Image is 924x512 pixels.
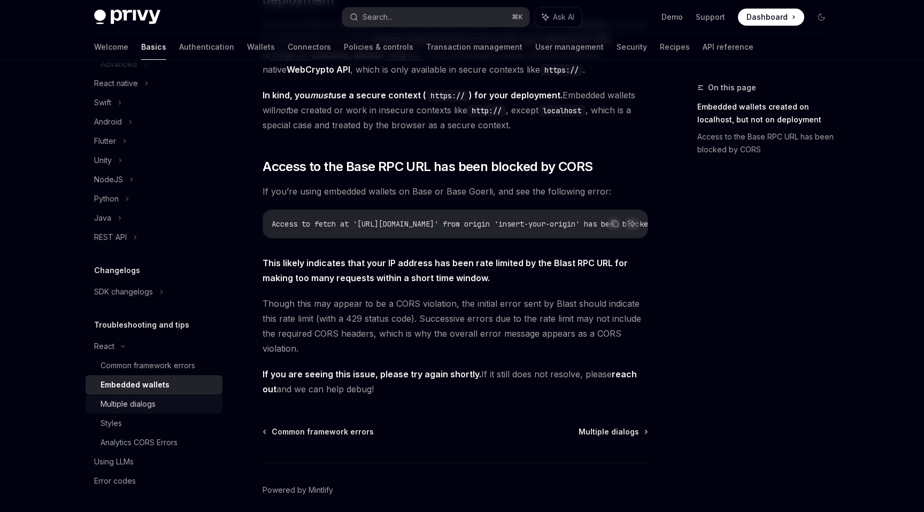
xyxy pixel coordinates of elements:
span: ⌘ K [512,13,523,21]
span: If you’re using embedded wallets on Base or Base Goerli, and see the following error: [263,184,648,199]
button: Ask AI [535,7,582,27]
a: Dashboard [738,9,804,26]
div: React native [94,77,138,90]
div: React [94,340,114,353]
div: Unity [94,154,112,167]
span: Embedded wallets will be created or work in insecure contexts like , except , which is a special ... [263,88,648,133]
a: WebCrypto API [287,64,350,75]
a: Authentication [179,34,234,60]
div: Search... [363,11,392,24]
strong: In kind, you use a secure context ( ) for your deployment. [263,90,563,100]
div: Embedded wallets [101,378,170,391]
div: Java [94,212,111,224]
span: Though this may appear to be a CORS violation, the initial error sent by Blast should indicate th... [263,296,648,356]
div: SDK changelogs [94,285,153,298]
span: On this page [708,81,756,94]
a: Powered by Mintlify [263,485,333,495]
div: NodeJS [94,173,123,186]
em: must [310,90,331,100]
a: API reference [703,34,753,60]
button: Copy the contents from the code block [608,216,622,230]
div: Analytics CORS Errors [101,436,178,449]
div: Swift [94,96,111,109]
strong: If you are seeing this issue, please try again shortly. [263,369,481,379]
div: Error codes [94,475,136,487]
a: Embedded wallets [86,375,222,394]
a: Using LLMs [86,452,222,471]
a: Embedded wallets created on localhost, but not on deployment [697,98,838,128]
a: Wallets [247,34,275,60]
div: Flutter [94,135,116,148]
span: Common framework errors [272,426,374,437]
a: Demo [661,12,683,22]
div: Python [94,192,119,205]
a: Error codes [86,471,222,491]
span: Ask AI [553,12,574,22]
a: Recipes [660,34,690,60]
code: https:// [426,90,469,102]
a: Multiple dialogs [579,426,647,437]
span: Access to fetch at '[URL][DOMAIN_NAME]' from origin 'insert-your-origin' has been blocked by CORS... [272,219,729,229]
a: Multiple dialogs [86,394,222,414]
div: Android [94,115,122,128]
code: https:// [540,64,583,76]
h5: Troubleshooting and tips [94,319,189,331]
div: Common framework errors [101,359,195,372]
a: Common framework errors [86,356,222,375]
img: dark logo [94,10,160,25]
code: http:// [467,105,506,117]
a: Analytics CORS Errors [86,433,222,452]
a: Connectors [288,34,331,60]
button: Search...⌘K [342,7,529,27]
a: Support [696,12,725,22]
div: Multiple dialogs [101,398,156,410]
em: not [275,105,288,115]
a: Policies & controls [344,34,413,60]
a: Basics [141,34,166,60]
button: Toggle dark mode [813,9,830,26]
a: Security [617,34,647,60]
div: Using LLMs [94,455,134,468]
span: If it still does not resolve, please and we can help debug! [263,367,648,397]
strong: This likely indicates that your IP address has been rate limited by the Blast RPC URL for making ... [263,258,628,283]
a: Welcome [94,34,128,60]
div: REST API [94,231,127,244]
a: Transaction management [426,34,522,60]
a: User management [535,34,604,60]
div: Styles [101,417,122,430]
span: Multiple dialogs [579,426,639,437]
a: Styles [86,414,222,433]
span: Dashboard [746,12,788,22]
a: Common framework errors [264,426,374,437]
a: Access to the Base RPC URL has been blocked by CORS [697,128,838,158]
span: Access to the Base RPC URL has been blocked by CORS [263,158,592,175]
code: localhost [538,105,586,117]
button: Ask AI [625,216,639,230]
h5: Changelogs [94,264,140,277]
